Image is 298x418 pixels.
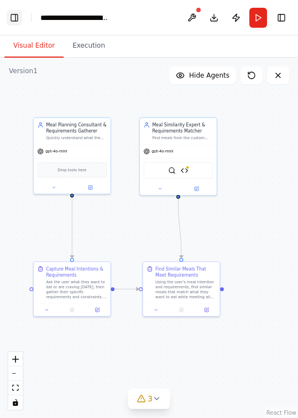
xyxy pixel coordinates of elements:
[8,352,23,366] button: zoom in
[189,71,229,80] span: Hide Agents
[7,10,22,26] button: Show left sidebar
[57,167,86,173] span: Drop tools here
[152,122,213,135] div: Meal Similarity Expert & Requirements Matcher
[46,266,107,278] div: Capture Meal Intentions & Requirements
[33,261,111,317] div: Capture Meal Intentions & RequirementsAsk the user what they want to eat or are craving [DATE], t...
[86,306,108,314] button: Open in side panel
[181,167,189,175] img: Meal Database API Tool
[72,183,108,191] button: Open in side panel
[46,135,107,140] div: Quickly understand what the user wants to eat [DATE] and gather their specific dietary requiremen...
[4,34,64,58] button: Visual Editor
[169,67,236,84] button: Hide Agents
[152,135,213,140] div: Find meals from the custom database and online sources that are similar to what the user wants to...
[142,261,220,317] div: Find Similar Meals That Meet RequirementsUsing the user's meal intention and requirements, find s...
[168,167,176,175] img: SerperDevTool
[151,149,173,154] span: gpt-4o-mini
[8,352,23,410] div: React Flow controls
[196,306,217,314] button: Open in side panel
[33,118,111,195] div: Meal Planning Consultant & Requirements GathererQuickly understand what the user wants to eat [DA...
[128,389,170,409] button: 3
[46,122,107,135] div: Meal Planning Consultant & Requirements Gatherer
[155,279,216,299] div: Using the user's meal intention and requirements, find similar meals that match what they want to...
[168,306,195,314] button: No output available
[45,149,67,154] span: gpt-4o-mini
[179,185,214,193] button: Open in side panel
[139,118,217,196] div: Meal Similarity Expert & Requirements MatcherFind meals from the custom database and online sourc...
[8,381,23,395] button: fit view
[148,393,153,404] span: 3
[64,34,114,58] button: Execution
[175,198,185,258] g: Edge from a0911715-3303-4dec-8ddc-2fb9582abe8f to 32711324-d8e7-43e9-97b3-d9546ff78a5a
[8,366,23,381] button: zoom out
[266,410,296,416] a: React Flow attribution
[9,67,38,75] div: Version 1
[155,266,216,278] div: Find Similar Meals That Meet Requirements
[69,197,75,258] g: Edge from 4f33a7de-b4ca-45f5-87e1-a6ae250b9700 to b2268089-43ea-438f-aa09-0c4f53ed2bfd
[8,395,23,410] button: toggle interactivity
[274,10,289,26] button: Show right sidebar
[40,12,109,23] nav: breadcrumb
[59,306,85,314] button: No output available
[114,286,139,292] g: Edge from b2268089-43ea-438f-aa09-0c4f53ed2bfd to 32711324-d8e7-43e9-97b3-d9546ff78a5a
[46,279,107,299] div: Ask the user what they want to eat or are craving [DATE], then gather their specific requirements...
